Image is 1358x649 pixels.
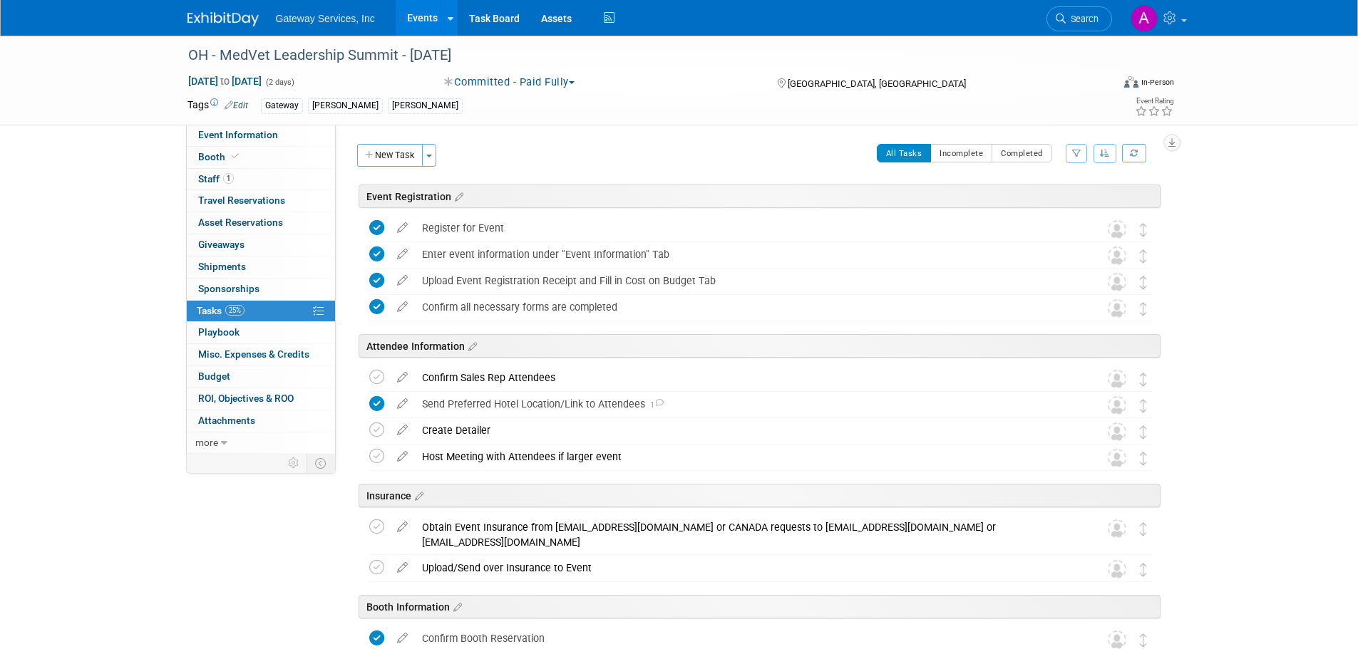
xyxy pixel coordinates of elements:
[439,75,580,90] button: Committed - Paid Fully
[187,301,335,322] a: Tasks25%
[1108,630,1126,649] img: Unassigned
[451,189,463,203] a: Edit sections
[415,445,1079,469] div: Host Meeting with Attendees if larger event
[1140,399,1147,412] i: Move task
[198,326,240,338] span: Playbook
[1046,6,1112,31] a: Search
[390,561,415,574] a: edit
[187,388,335,410] a: ROI, Objectives & ROO
[415,365,1079,390] div: Confirm Sales Rep Attendees
[1141,77,1174,88] div: In-Person
[1066,14,1099,24] span: Search
[877,144,932,162] button: All Tasks
[1140,425,1147,439] i: Move task
[390,632,415,645] a: edit
[1028,74,1175,95] div: Event Format
[195,437,218,448] span: more
[1140,302,1147,316] i: Move task
[197,305,245,316] span: Tasks
[187,75,262,88] span: [DATE] [DATE]
[282,454,307,472] td: Personalize Event Tab Strip
[390,301,415,313] a: edit
[415,216,1079,240] div: Register for Event
[187,212,335,234] a: Asset Reservations
[1108,370,1126,388] img: Unassigned
[1108,449,1126,467] img: Unassigned
[225,305,245,316] span: 25%
[276,13,375,24] span: Gateway Services, Inc
[183,43,1091,68] div: OH - MedVet Leadership Summit - [DATE]
[187,256,335,278] a: Shipments
[198,348,309,360] span: Misc. Expenses & Credits
[306,454,335,472] td: Toggle Event Tabs
[1140,223,1147,237] i: Move task
[223,173,234,184] span: 1
[390,371,415,384] a: edit
[1108,560,1126,578] img: Unassigned
[308,98,383,113] div: [PERSON_NAME]
[415,418,1079,442] div: Create Detailer
[187,322,335,343] a: Playbook
[225,100,248,110] a: Edit
[359,185,1161,208] div: Event Registration
[187,234,335,256] a: Giveaways
[1108,519,1126,538] img: Unassigned
[1140,633,1147,647] i: Move task
[187,125,335,146] a: Event Information
[359,484,1161,507] div: Insurance
[1108,246,1126,265] img: Unassigned
[645,400,664,410] span: 1
[390,521,415,534] a: edit
[1108,396,1126,415] img: Unassigned
[187,147,335,168] a: Booth
[198,370,230,382] span: Budget
[187,12,259,26] img: ExhibitDay
[1108,422,1126,441] img: Unassigned
[415,515,1079,554] div: Obtain Event Insurance from [EMAIL_ADDRESS][DOMAIN_NAME] or CANADA requests to [EMAIL_ADDRESS][DO...
[187,344,335,365] a: Misc. Expenses & Credits
[187,190,335,212] a: Travel Reservations
[1140,373,1147,386] i: Move task
[465,338,477,353] a: Edit sections
[232,152,239,160] i: Booth reservation complete
[1140,563,1147,576] i: Move task
[187,410,335,432] a: Attachments
[1135,98,1173,105] div: Event Rating
[261,98,303,113] div: Gateway
[1131,5,1158,32] img: Alyson Evans
[187,432,335,454] a: more
[1122,144,1146,162] a: Refresh
[198,415,255,426] span: Attachments
[264,78,294,87] span: (2 days)
[992,144,1052,162] button: Completed
[411,488,423,502] a: Edit sections
[390,450,415,463] a: edit
[198,173,234,185] span: Staff
[187,169,335,190] a: Staff1
[390,398,415,410] a: edit
[1140,522,1147,536] i: Move task
[198,261,246,272] span: Shipments
[187,98,248,114] td: Tags
[218,76,232,87] span: to
[1140,276,1147,289] i: Move task
[1140,452,1147,465] i: Move task
[415,556,1079,580] div: Upload/Send over Insurance to Event
[198,194,285,206] span: Travel Reservations
[187,279,335,300] a: Sponsorships
[450,599,462,613] a: Edit sections
[390,248,415,261] a: edit
[415,392,1079,416] div: Send Preferred Hotel Location/Link to Attendees
[788,78,966,89] span: [GEOGRAPHIC_DATA], [GEOGRAPHIC_DATA]
[198,283,259,294] span: Sponsorships
[198,129,278,140] span: Event Information
[388,98,463,113] div: [PERSON_NAME]
[187,366,335,388] a: Budget
[198,151,242,162] span: Booth
[415,295,1079,319] div: Confirm all necessary forms are completed
[1108,273,1126,291] img: Unassigned
[390,424,415,437] a: edit
[359,334,1161,358] div: Attendee Information
[1140,249,1147,263] i: Move task
[198,217,283,228] span: Asset Reservations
